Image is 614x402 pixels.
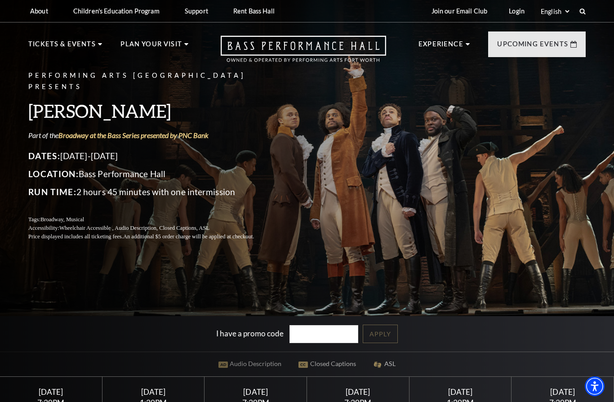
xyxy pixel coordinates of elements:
p: Price displayed includes all ticketing fees. [28,232,276,241]
label: I have a promo code [216,328,284,338]
a: Open this option [188,36,418,71]
p: Tickets & Events [28,39,96,55]
p: Experience [418,39,463,55]
p: Bass Performance Hall [28,167,276,181]
p: Plan Your Visit [120,39,182,55]
p: About [30,7,48,15]
span: Dates: [28,151,60,161]
h3: [PERSON_NAME] [28,99,276,122]
p: Tags: [28,215,276,224]
span: Broadway, Musical [40,216,84,223]
div: [DATE] [113,387,193,397]
p: Rent Bass Hall [233,7,275,15]
p: Accessibility: [28,224,276,232]
div: [DATE] [11,387,91,397]
p: Performing Arts [GEOGRAPHIC_DATA] Presents [28,70,276,93]
p: Children's Education Program [73,7,160,15]
p: 2 hours 45 minutes with one intermission [28,185,276,199]
span: Wheelchair Accessible , Audio Description, Closed Captions, ASL [59,225,209,231]
div: [DATE] [318,387,398,397]
div: [DATE] [215,387,296,397]
select: Select: [539,7,571,16]
span: An additional $5 order charge will be applied at checkout. [123,233,254,240]
span: Location: [28,169,79,179]
p: Upcoming Events [497,39,568,55]
a: Broadway at the Bass Series presented by PNC Bank - open in a new tab [58,131,209,139]
p: Part of the [28,130,276,140]
div: [DATE] [522,387,603,397]
p: Support [185,7,208,15]
div: Accessibility Menu [585,376,605,396]
p: [DATE]-[DATE] [28,149,276,163]
div: [DATE] [420,387,500,397]
span: Run Time: [28,187,76,197]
